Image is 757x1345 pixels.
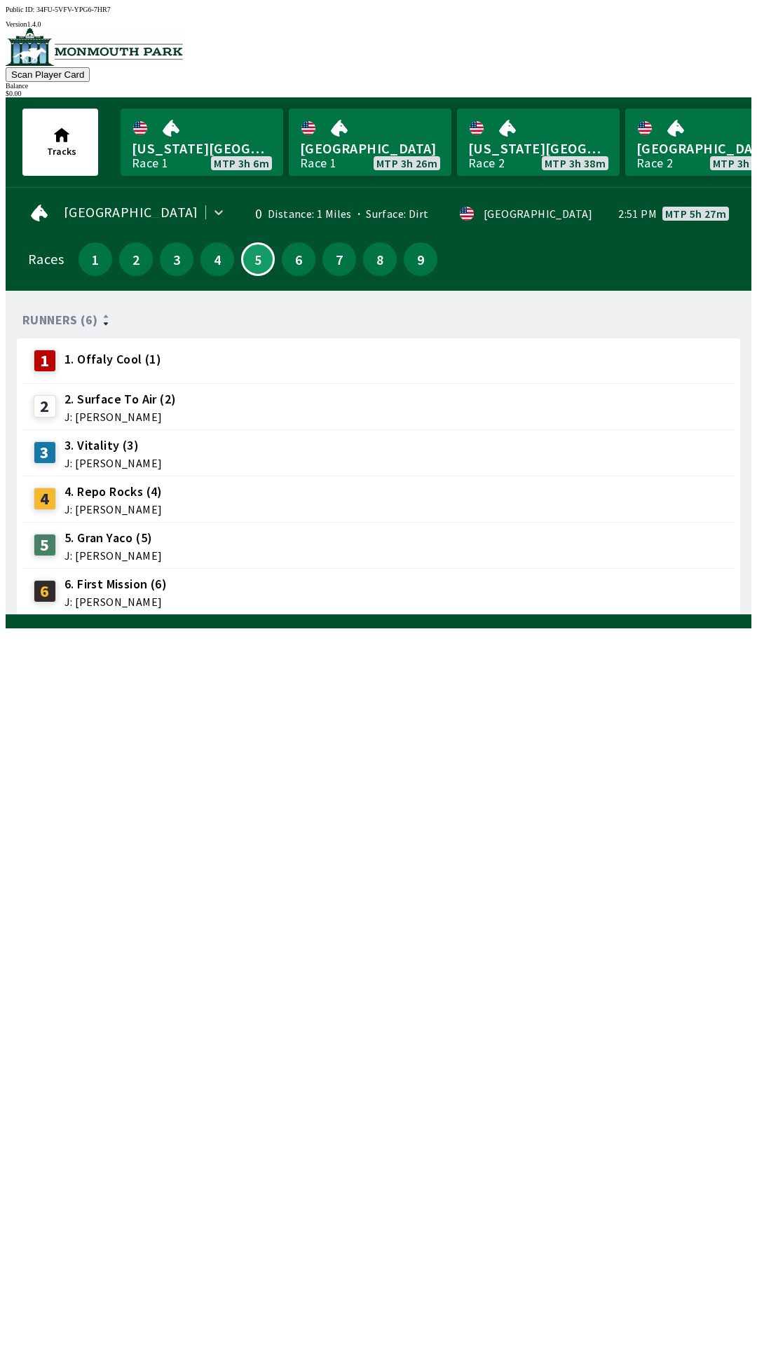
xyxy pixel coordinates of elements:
[34,350,56,372] div: 1
[34,534,56,556] div: 5
[6,28,183,66] img: venue logo
[64,390,176,408] span: 2. Surface To Air (2)
[132,139,272,158] span: [US_STATE][GEOGRAPHIC_DATA]
[665,208,726,219] span: MTP 5h 27m
[322,242,356,276] button: 7
[22,315,97,326] span: Runners (6)
[36,6,111,13] span: 34FU-5VFV-YPG6-7HR7
[326,254,353,264] span: 7
[6,67,90,82] button: Scan Player Card
[119,242,153,276] button: 2
[282,242,315,276] button: 6
[300,158,336,169] div: Race 1
[484,208,593,219] div: [GEOGRAPHIC_DATA]
[47,145,76,158] span: Tracks
[64,207,198,218] span: [GEOGRAPHIC_DATA]
[64,350,161,368] span: 1. Offaly Cool (1)
[268,207,352,221] span: Distance: 1 Miles
[64,529,162,547] span: 5. Gran Yaco (5)
[64,504,163,515] span: J: [PERSON_NAME]
[618,208,657,219] span: 2:51 PM
[6,90,751,97] div: $ 0.00
[363,242,397,276] button: 8
[376,158,437,169] span: MTP 3h 26m
[64,596,167,607] span: J: [PERSON_NAME]
[82,254,109,264] span: 1
[64,550,162,561] span: J: [PERSON_NAME]
[64,575,167,593] span: 6. First Mission (6)
[243,208,262,219] div: 0
[123,254,149,264] span: 2
[6,82,751,90] div: Balance
[204,254,231,264] span: 4
[64,411,176,422] span: J: [PERSON_NAME]
[468,139,608,158] span: [US_STATE][GEOGRAPHIC_DATA]
[300,139,440,158] span: [GEOGRAPHIC_DATA]
[22,313,735,327] div: Runners (6)
[28,254,64,265] div: Races
[34,441,56,464] div: 3
[132,158,168,169] div: Race 1
[163,254,190,264] span: 3
[160,242,193,276] button: 3
[457,109,620,176] a: [US_STATE][GEOGRAPHIC_DATA]Race 2MTP 3h 38m
[200,242,234,276] button: 4
[352,207,429,221] span: Surface: Dirt
[79,242,112,276] button: 1
[545,158,606,169] span: MTP 3h 38m
[64,483,163,501] span: 4. Repo Rocks (4)
[64,436,162,455] span: 3. Vitality (3)
[285,254,312,264] span: 6
[289,109,451,176] a: [GEOGRAPHIC_DATA]Race 1MTP 3h 26m
[34,395,56,418] div: 2
[64,457,162,469] span: J: [PERSON_NAME]
[241,242,275,276] button: 5
[246,256,270,263] span: 5
[34,580,56,602] div: 6
[121,109,283,176] a: [US_STATE][GEOGRAPHIC_DATA]Race 1MTP 3h 6m
[404,242,437,276] button: 9
[407,254,434,264] span: 9
[22,109,98,176] button: Tracks
[214,158,269,169] span: MTP 3h 6m
[636,158,673,169] div: Race 2
[34,488,56,510] div: 4
[6,6,751,13] div: Public ID:
[6,20,751,28] div: Version 1.4.0
[468,158,505,169] div: Race 2
[367,254,393,264] span: 8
